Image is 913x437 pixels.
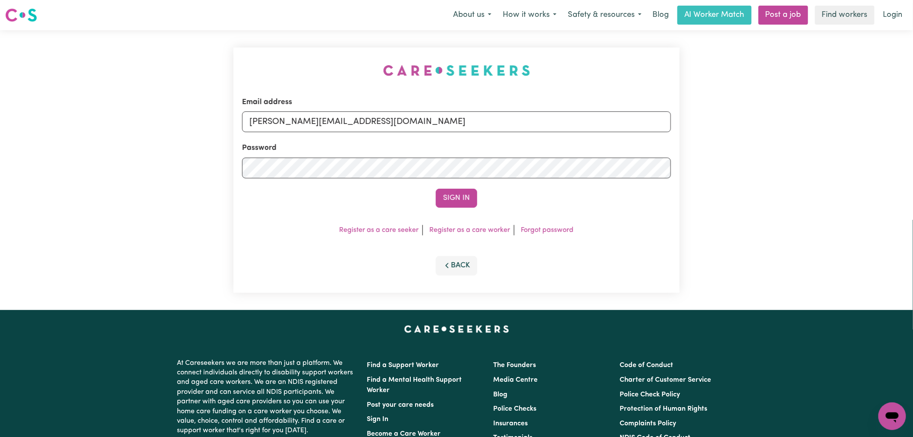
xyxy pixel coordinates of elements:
[5,7,37,23] img: Careseekers logo
[404,326,509,332] a: Careseekers home page
[367,362,439,369] a: Find a Support Worker
[493,420,528,427] a: Insurances
[436,256,477,275] button: Back
[367,402,434,408] a: Post your care needs
[242,97,292,108] label: Email address
[493,362,536,369] a: The Founders
[493,391,507,398] a: Blog
[447,6,497,24] button: About us
[620,405,708,412] a: Protection of Human Rights
[340,227,419,234] a: Register as a care seeker
[430,227,510,234] a: Register as a care worker
[436,189,477,208] button: Sign In
[493,377,538,383] a: Media Centre
[242,111,671,132] input: Email address
[620,377,712,383] a: Charter of Customer Service
[367,377,462,394] a: Find a Mental Health Support Worker
[242,142,277,154] label: Password
[493,405,536,412] a: Police Checks
[677,6,752,25] a: AI Worker Match
[497,6,562,24] button: How it works
[878,6,908,25] a: Login
[759,6,808,25] a: Post a job
[878,402,906,430] iframe: Button to launch messaging window
[521,227,574,234] a: Forgot password
[620,362,674,369] a: Code of Conduct
[5,5,37,25] a: Careseekers logo
[647,6,674,25] a: Blog
[367,416,388,423] a: Sign In
[562,6,647,24] button: Safety & resources
[620,420,677,427] a: Complaints Policy
[815,6,875,25] a: Find workers
[620,391,680,398] a: Police Check Policy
